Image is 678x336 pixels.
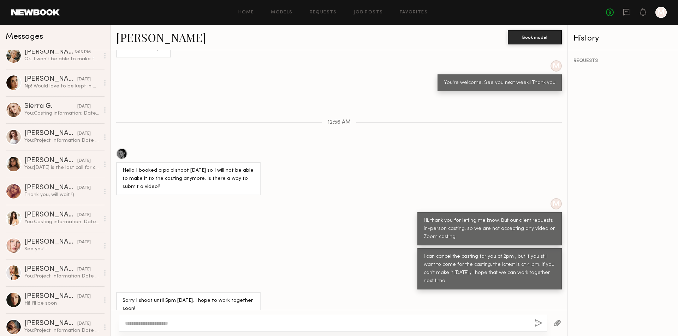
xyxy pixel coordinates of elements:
div: You: Casting information: Date: [DATE] Time: 1:15 pm Address: [STREET_ADDRESS][US_STATE] Contact ... [24,219,100,225]
div: Hello I booked a paid shoot [DATE] so I will not be able to make it to the casting anymore. Is th... [123,167,254,191]
div: [DATE] [77,293,91,300]
div: 6:06 PM [75,49,91,56]
a: Job Posts [354,10,383,15]
div: [DATE] [77,103,91,110]
div: See you!!! [24,246,100,252]
div: [PERSON_NAME] [24,212,77,219]
div: [PERSON_NAME] [24,130,77,137]
div: You: Casting information: Date: [DATE] Time: 3：30 pm Address: [STREET_ADDRESS][US_STATE] Contact ... [24,110,100,117]
a: Requests [310,10,337,15]
div: [PERSON_NAME] [24,157,77,164]
div: REQUESTS [573,59,672,63]
div: [DATE] [77,185,91,191]
div: You: Project Information Date & Time: [ September] Location: [ [GEOGRAPHIC_DATA]] Duration: [ App... [24,327,100,334]
span: 12:56 AM [328,120,351,126]
div: [PERSON_NAME] [24,184,77,191]
div: [DATE] [77,76,91,83]
div: [DATE] [77,212,91,219]
a: [PERSON_NAME] [116,30,206,45]
div: Sorry I shoot until 5pm [DATE]. I hope to work together soon! [123,297,254,313]
div: [PERSON_NAME] [24,239,77,246]
div: You: Project Information Date & Time: [ September] Location: [ [GEOGRAPHIC_DATA]] Duration: [ App... [24,273,100,280]
a: Models [271,10,292,15]
a: M [655,7,667,18]
div: [DATE] [77,266,91,273]
div: [DATE] [77,239,91,246]
div: You: [DATE] is the last call for casting, if you are interested, i can arrange the time for [24,164,100,171]
div: You're welcome. See you next week!! Thank you [444,79,555,87]
span: Messages [6,33,43,41]
div: I can cancel the casting for you at 2pm , but if you still want to come for the casting, the late... [424,253,555,285]
div: [PERSON_NAME] [24,293,77,300]
div: Hi, thank you for letting me know. But our client requests in-person casting, so we are not accep... [424,217,555,241]
div: Hi! I’ll be soon [24,300,100,307]
div: You: Project Information Date & Time: [ Between [DATE] - [DATE] ] Location: [ [GEOGRAPHIC_DATA]] ... [24,137,100,144]
div: [PERSON_NAME] [24,266,77,273]
button: Book model [508,30,562,44]
div: Np! Would love to be kept in mind for the next one :) [24,83,100,90]
div: [DATE] [77,130,91,137]
div: Thank you, will wait !) [24,191,100,198]
div: [PERSON_NAME] [24,76,77,83]
div: [DATE] [77,320,91,327]
a: Favorites [400,10,428,15]
a: Home [238,10,254,15]
div: [PERSON_NAME] [24,49,75,56]
div: [DATE] [77,158,91,164]
div: Sierra G. [24,103,77,110]
div: History [573,35,672,43]
div: Ok. I won’t be able to make this casting, but please keep me in mind for future projects! [24,56,100,62]
a: Book model [508,34,562,40]
div: [PERSON_NAME] [24,320,77,327]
